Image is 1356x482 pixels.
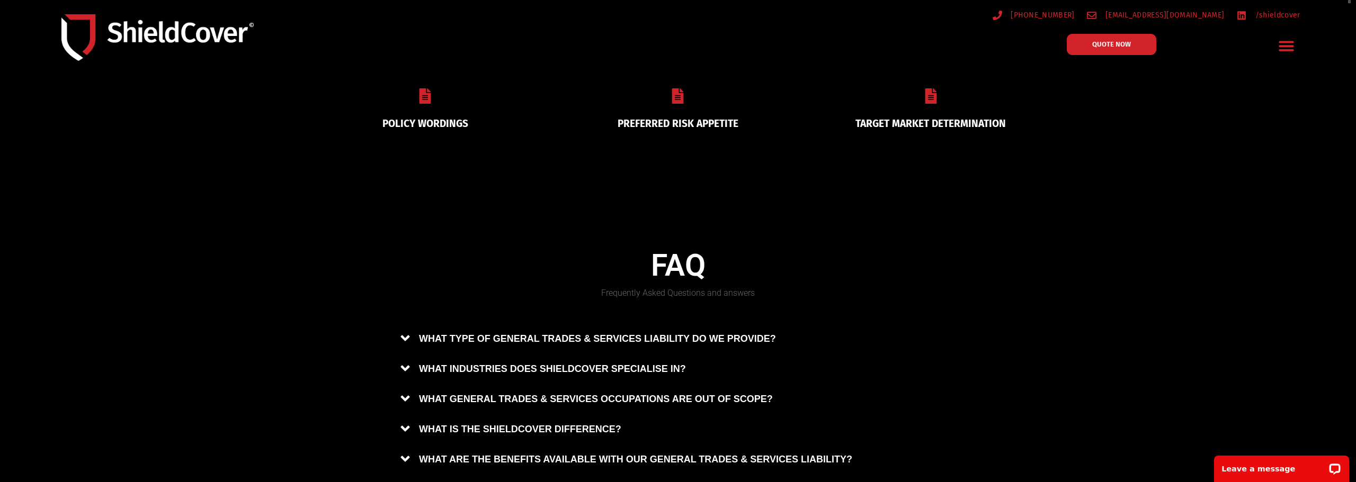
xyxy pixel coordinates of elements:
h4: FAQ [392,248,964,284]
a: WHAT IS THE SHIELDCOVER DIFFERENCE? [392,414,964,444]
a: [PHONE_NUMBER] [993,8,1075,22]
h5: Frequently Asked Questions and answers [392,289,964,297]
span: [EMAIL_ADDRESS][DOMAIN_NAME] [1103,8,1224,22]
span: QUOTE NOW [1092,41,1131,48]
img: Shield-Cover-Underwriting-Australia-logo-full [61,14,254,61]
a: WHAT GENERAL TRADES & SERVICES OCCUPATIONS ARE OUT OF SCOPE? [392,384,964,414]
span: /shieldcover [1253,8,1300,22]
a: WHAT TYPE OF GENERAL TRADES & SERVICES LIABILITY DO WE PROVIDE? [392,324,964,354]
span: [PHONE_NUMBER] [1008,8,1074,22]
iframe: LiveChat chat widget [1207,449,1356,482]
a: /shieldcover [1237,8,1300,22]
a: WHAT ARE THE BENEFITS AVAILABLE WITH OUR GENERAL TRADES & SERVICES LIABILITY? [392,444,964,475]
a: [EMAIL_ADDRESS][DOMAIN_NAME] [1087,8,1224,22]
a: TARGET MARKET DETERMINATION [855,117,1006,130]
div: Menu Toggle [1274,33,1299,58]
a: POLICY WORDINGS [382,117,468,130]
a: PREFERRED RISK APPETITE [618,117,738,130]
a: QUOTE NOW [1067,34,1156,55]
a: WHAT INDUSTRIES DOES SHIELDCOVER SPECIALISE IN? [392,354,964,384]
